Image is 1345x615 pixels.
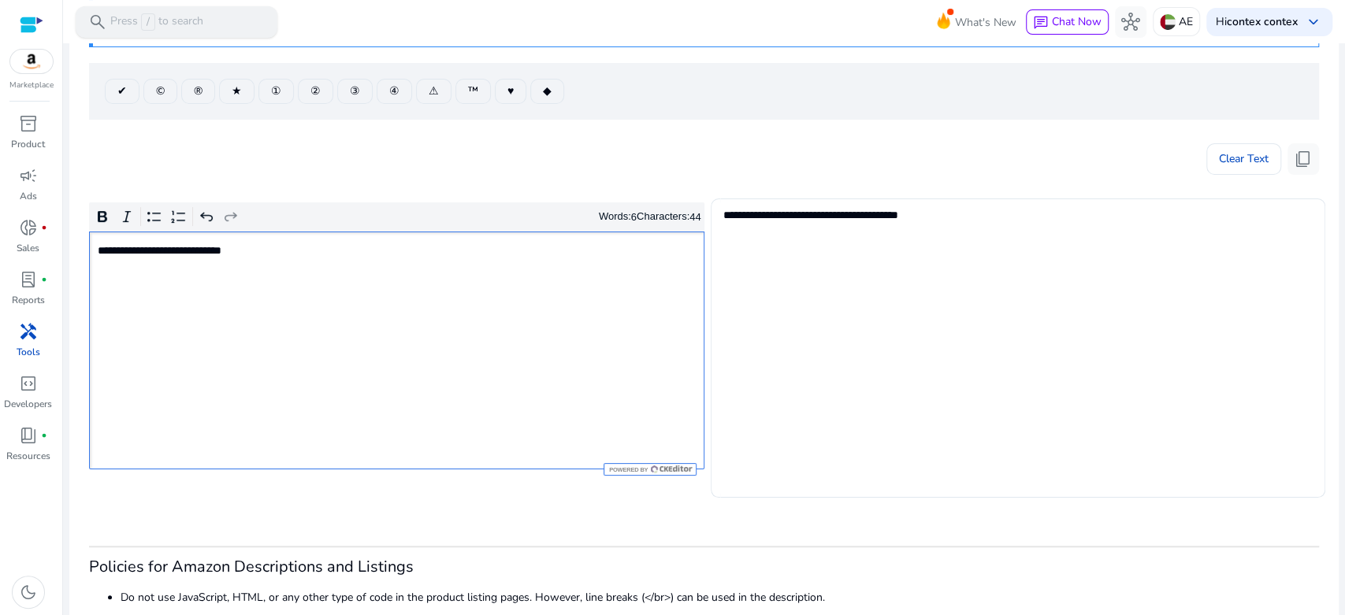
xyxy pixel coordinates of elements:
[232,83,242,99] span: ★
[1033,15,1049,31] span: chat
[89,558,1319,576] h3: Policies for Amazon Descriptions and Listings
[156,83,165,99] span: ©
[9,80,54,91] p: Marketplace
[121,589,1319,606] li: Do not use JavaScript, HTML, or any other type of code in the product listing pages. However, lin...
[19,322,38,341] span: handyman
[12,293,45,307] p: Reports
[1160,14,1176,30] img: ae.svg
[1227,14,1298,29] b: contex contex
[6,449,50,463] p: Resources
[181,79,215,104] button: ®
[1287,143,1319,175] button: content_copy
[41,432,47,439] span: fiber_manual_record
[271,83,281,99] span: ①
[1206,143,1281,175] button: Clear Text
[219,79,255,104] button: ★
[141,13,155,31] span: /
[468,83,478,99] span: ™
[11,137,45,151] p: Product
[19,426,38,445] span: book_4
[17,345,40,359] p: Tools
[530,79,564,104] button: ◆
[10,50,53,73] img: amazon.svg
[105,79,139,104] button: ✔
[20,189,37,203] p: Ads
[4,397,52,411] p: Developers
[1179,8,1193,35] p: AE
[1121,13,1140,31] span: hub
[194,83,202,99] span: ®
[88,13,107,31] span: search
[19,166,38,185] span: campaign
[1219,143,1269,175] span: Clear Text
[389,83,399,99] span: ④
[689,211,700,223] label: 44
[19,218,38,237] span: donut_small
[631,211,637,223] label: 6
[298,79,333,104] button: ②
[310,83,321,99] span: ②
[41,276,47,283] span: fiber_manual_record
[543,83,552,99] span: ◆
[416,79,451,104] button: ⚠
[599,207,701,227] div: Words: Characters:
[1304,13,1323,31] span: keyboard_arrow_down
[377,79,412,104] button: ④
[429,83,439,99] span: ⚠
[17,241,39,255] p: Sales
[350,83,360,99] span: ③
[495,79,526,104] button: ♥
[258,79,294,104] button: ①
[110,13,203,31] p: Press to search
[507,83,514,99] span: ♥
[19,114,38,133] span: inventory_2
[607,466,648,473] span: Powered by
[41,224,47,231] span: fiber_manual_record
[89,202,704,232] div: Editor toolbar
[1216,17,1298,28] p: Hi
[1115,6,1146,38] button: hub
[89,232,704,469] div: Rich Text Editor. Editing area: main. Press Alt+0 for help.
[19,374,38,393] span: code_blocks
[1026,9,1109,35] button: chatChat Now
[455,79,491,104] button: ™
[955,9,1016,36] span: What's New
[143,79,177,104] button: ©
[1052,14,1102,29] span: Chat Now
[19,270,38,289] span: lab_profile
[1294,150,1313,169] span: content_copy
[117,83,127,99] span: ✔
[337,79,373,104] button: ③
[19,583,38,602] span: dark_mode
